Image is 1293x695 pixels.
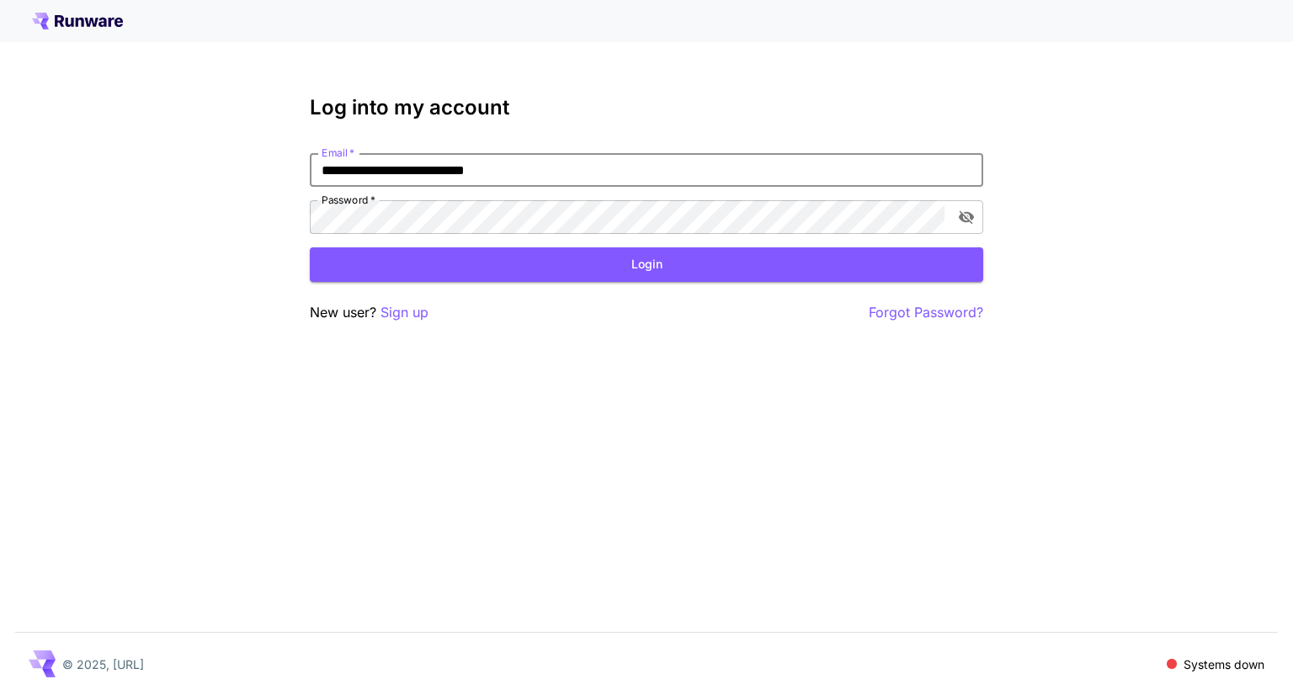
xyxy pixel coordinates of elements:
p: © 2025, [URL] [62,655,144,673]
label: Email [322,146,354,160]
h3: Log into my account [310,96,983,119]
button: Login [310,247,983,282]
button: toggle password visibility [951,202,982,232]
p: Systems down [1184,655,1264,673]
label: Password [322,193,375,207]
p: New user? [310,302,428,323]
button: Forgot Password? [869,302,983,323]
button: Sign up [380,302,428,323]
